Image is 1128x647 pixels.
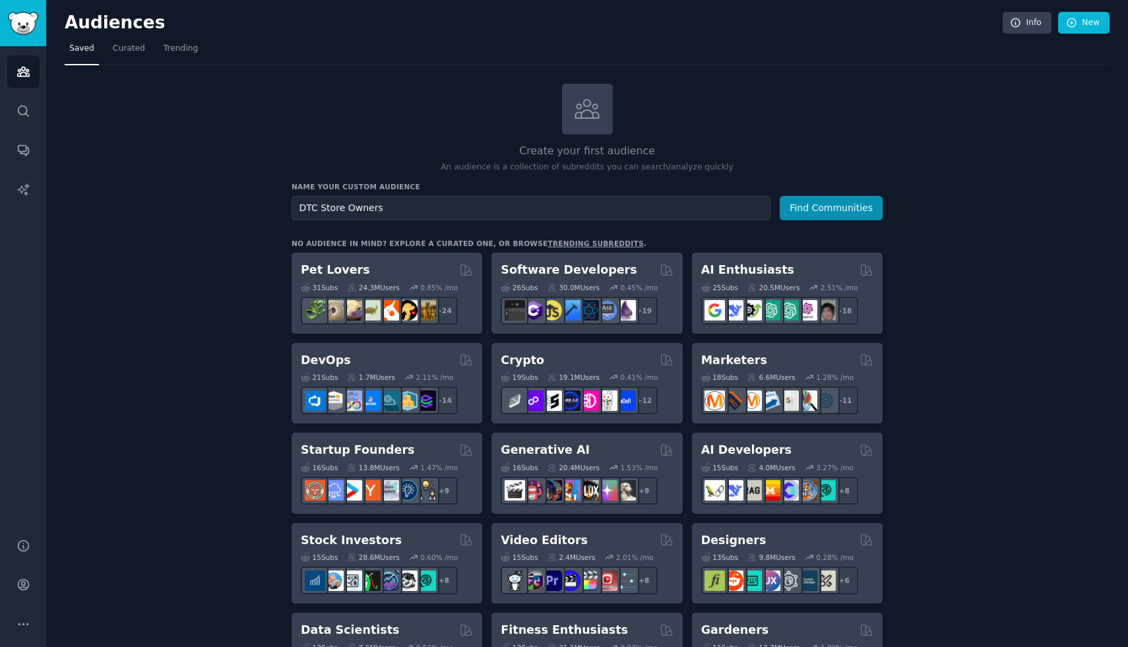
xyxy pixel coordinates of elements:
[741,570,762,591] img: UI_Design
[815,480,836,501] img: AIDevelopersSociety
[501,622,628,638] h2: Fitness Enthusiasts
[797,390,817,411] img: MarketingResearch
[816,553,854,562] div: 0.28 % /mo
[292,182,883,191] h3: Name your custom audience
[360,570,381,591] img: Trading
[701,262,794,278] h2: AI Enthusiasts
[579,570,599,591] img: finalcutpro
[542,300,562,321] img: learnjavascript
[741,390,762,411] img: AskMarketing
[778,390,799,411] img: googleads
[815,300,836,321] img: ArtificalIntelligence
[1058,12,1110,34] a: New
[542,570,562,591] img: premiere
[159,38,203,65] a: Trending
[630,477,658,505] div: + 9
[701,352,767,369] h2: Marketers
[342,390,362,411] img: Docker_DevOps
[815,390,836,411] img: OnlineMarketing
[379,570,399,591] img: StocksAndTrading
[505,390,525,411] img: ethfinance
[701,532,767,549] h2: Designers
[301,283,338,292] div: 31 Sub s
[705,570,725,591] img: typography
[347,373,395,382] div: 1.7M Users
[420,283,458,292] div: 0.85 % /mo
[778,570,799,591] img: userexperience
[780,196,883,220] button: Find Communities
[501,532,588,549] h2: Video Editors
[747,553,796,562] div: 9.8M Users
[797,300,817,321] img: OpenAIDev
[701,283,738,292] div: 25 Sub s
[741,300,762,321] img: AItoolsCatalog
[548,239,643,247] a: trending subreddits
[342,480,362,501] img: startup
[420,553,458,562] div: 0.60 % /mo
[430,477,458,505] div: + 9
[323,300,344,321] img: ballpython
[747,373,796,382] div: 6.6M Users
[501,463,538,472] div: 16 Sub s
[830,477,858,505] div: + 8
[621,373,658,382] div: 0.41 % /mo
[347,553,399,562] div: 28.6M Users
[560,300,580,321] img: iOSProgramming
[323,390,344,411] img: AWS_Certified_Experts
[701,553,738,562] div: 13 Sub s
[397,390,418,411] img: aws_cdk
[65,13,1003,34] h2: Audiences
[305,390,325,411] img: azuredevops
[560,570,580,591] img: VideoEditors
[760,570,780,591] img: UXDesign
[778,480,799,501] img: OpenSourceAI
[830,567,858,594] div: + 6
[523,300,544,321] img: csharp
[416,480,436,501] img: growmybusiness
[420,463,458,472] div: 1.47 % /mo
[501,442,590,458] h2: Generative AI
[360,480,381,501] img: ycombinator
[360,390,381,411] img: DevOpsLinks
[416,570,436,591] img: technicalanalysis
[705,300,725,321] img: GoogleGeminiAI
[1003,12,1051,34] a: Info
[597,300,617,321] img: AskComputerScience
[292,196,770,220] input: Pick a short name, like "Digital Marketers" or "Movie-Goers"
[542,480,562,501] img: deepdream
[305,480,325,501] img: EntrepreneurRideAlong
[615,480,636,501] img: DreamBooth
[630,386,658,414] div: + 12
[65,38,99,65] a: Saved
[816,373,854,382] div: 1.28 % /mo
[760,480,780,501] img: MistralAI
[305,300,325,321] img: herpetology
[416,300,436,321] img: dogbreed
[301,463,338,472] div: 16 Sub s
[430,297,458,324] div: + 24
[797,480,817,501] img: llmops
[301,352,351,369] h2: DevOps
[747,283,799,292] div: 20.5M Users
[397,300,418,321] img: PetAdvice
[347,283,399,292] div: 24.3M Users
[548,553,596,562] div: 2.4M Users
[723,570,743,591] img: logodesign
[615,570,636,591] img: postproduction
[741,480,762,501] img: Rag
[830,386,858,414] div: + 11
[630,297,658,324] div: + 19
[548,463,600,472] div: 20.4M Users
[821,283,858,292] div: 2.51 % /mo
[292,239,646,248] div: No audience in mind? Explore a curated one, or browse .
[760,300,780,321] img: chatgpt_promptDesign
[701,373,738,382] div: 18 Sub s
[747,463,796,472] div: 4.0M Users
[301,553,338,562] div: 15 Sub s
[108,38,150,65] a: Curated
[379,300,399,321] img: cockatiel
[548,373,600,382] div: 19.1M Users
[323,570,344,591] img: ValueInvesting
[830,297,858,324] div: + 18
[301,532,402,549] h2: Stock Investors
